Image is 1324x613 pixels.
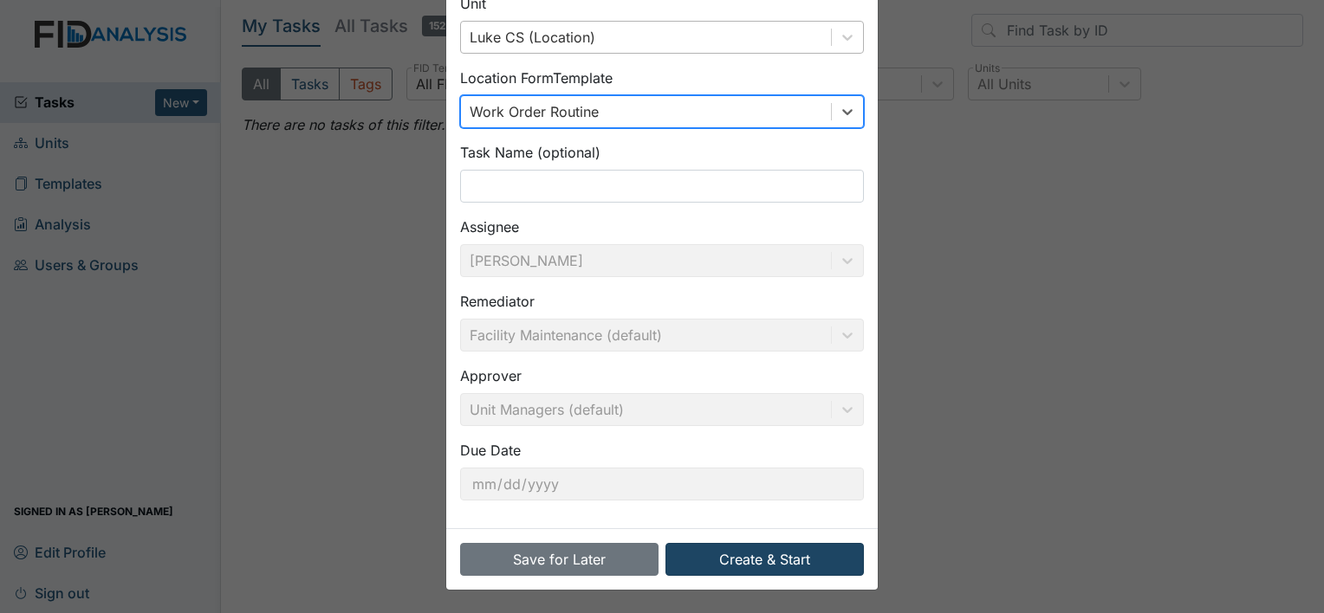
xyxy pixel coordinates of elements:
label: Assignee [460,216,519,237]
div: Work Order Routine [470,101,599,122]
button: Save for Later [460,543,659,576]
label: Location Form Template [460,68,613,88]
label: Approver [460,365,522,386]
button: Create & Start [665,543,864,576]
label: Remediator [460,291,535,312]
label: Task Name (optional) [460,142,600,163]
div: Luke CS (Location) [470,27,595,48]
label: Due Date [460,440,521,461]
